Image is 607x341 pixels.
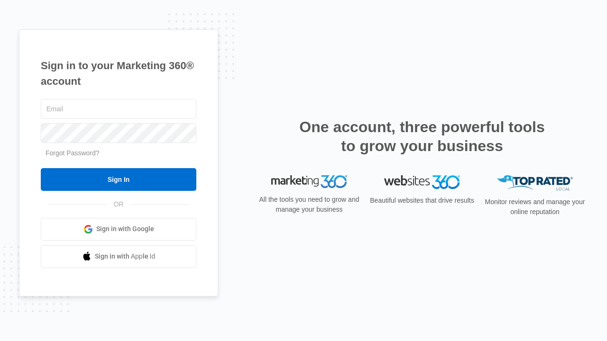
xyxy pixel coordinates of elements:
[41,99,196,119] input: Email
[107,199,130,209] span: OR
[96,224,154,234] span: Sign in with Google
[296,117,548,155] h2: One account, three powerful tools to grow your business
[41,218,196,241] a: Sign in with Google
[41,58,196,89] h1: Sign in to your Marketing 360® account
[482,197,588,217] p: Monitor reviews and manage your online reputation
[95,251,156,261] span: Sign in with Apple Id
[41,245,196,268] a: Sign in with Apple Id
[384,175,460,189] img: Websites 360
[256,195,362,215] p: All the tools you need to grow and manage your business
[497,175,573,191] img: Top Rated Local
[46,149,100,157] a: Forgot Password?
[271,175,347,188] img: Marketing 360
[369,196,475,206] p: Beautiful websites that drive results
[41,168,196,191] input: Sign In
